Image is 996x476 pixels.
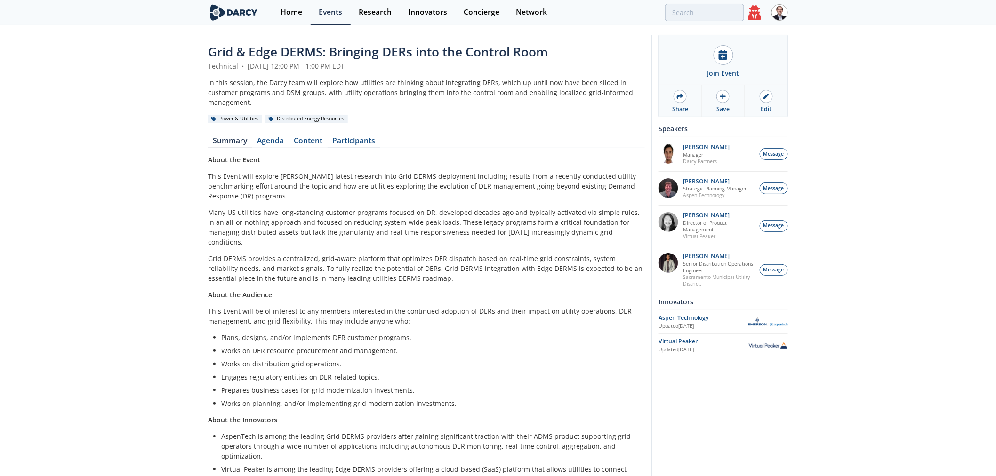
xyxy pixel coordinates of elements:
[683,178,747,185] p: [PERSON_NAME]
[208,207,645,247] p: Many US utilities have long-standing customer programs focused on DR, developed decades ago and t...
[763,151,784,158] span: Message
[683,233,755,239] p: Virtual Peaker
[221,431,638,461] li: AspenTech is among the leading Grid DERMS providers after gaining significant traction with their...
[760,182,788,194] button: Message
[208,4,259,21] img: logo-wide.svg
[328,137,380,148] a: Participants
[208,115,262,123] div: Power & Utilities
[359,8,392,16] div: Research
[221,385,638,395] li: Prepares business cases for grid modernization investments.
[659,323,748,330] div: Updated [DATE]
[683,185,747,192] p: Strategic Planning Manager
[659,346,748,354] div: Updated [DATE]
[659,212,678,232] img: 8160f632-77e6-40bd-9ce2-d8c8bb49c0dd
[745,85,787,117] a: Edit
[683,151,730,158] p: Manager
[208,254,645,283] p: Grid DERMS provides a centralized, grid-aware platform that optimizes DER dispatch based on real-...
[659,120,788,137] div: Speakers
[221,398,638,408] li: Works on planning, and/or implementing grid modernization investments.
[771,4,788,21] img: Profile
[221,346,638,356] li: Works on DER resource procurement and management.
[683,158,730,165] p: Darcy Partners
[208,306,645,326] p: This Event will be of interest to any members interested in the continued adoption of DERs and th...
[208,415,277,424] strong: About the Innovators
[683,144,730,151] p: [PERSON_NAME]
[659,314,748,322] div: Aspen Technology
[208,43,548,60] span: Grid & Edge DERMS: Bringing DERs into the Control Room
[763,266,784,274] span: Message
[760,148,788,160] button: Message
[683,261,755,274] p: Senior Distribution Operations Engineer
[319,8,342,16] div: Events
[683,253,755,260] p: [PERSON_NAME]
[221,372,638,382] li: Engages regulatory entities on DER-related topics.
[289,137,328,148] a: Content
[659,178,678,198] img: accc9a8e-a9c1-4d58-ae37-132228efcf55
[659,337,788,354] a: Virtual Peaker Updated[DATE] Virtual Peaker
[221,333,638,342] li: Plans, designs, and/or implements DER customer programs.
[761,105,771,113] div: Edit
[265,115,348,123] div: Distributed Energy Resources
[683,220,755,233] p: Director of Product Management
[760,264,788,276] button: Message
[665,4,744,21] input: Advanced Search
[748,317,788,326] img: Aspen Technology
[760,220,788,232] button: Message
[408,8,447,16] div: Innovators
[659,337,748,346] div: Virtual Peaker
[221,359,638,369] li: Works on distribution grid operations.
[464,8,499,16] div: Concierge
[208,171,645,201] p: This Event will explore [PERSON_NAME] latest research into Grid DERMS deployment including result...
[716,105,730,113] div: Save
[659,253,678,273] img: 7fca56e2-1683-469f-8840-285a17278393
[683,274,755,287] p: Sacramento Municipal Utility District.
[240,62,246,71] span: •
[208,61,645,71] div: Technical [DATE] 12:00 PM - 1:00 PM EDT
[516,8,547,16] div: Network
[707,68,739,78] div: Join Event
[683,192,747,198] p: Aspen Technology
[748,342,788,349] img: Virtual Peaker
[252,137,289,148] a: Agenda
[763,222,784,230] span: Message
[683,212,755,219] p: [PERSON_NAME]
[208,137,252,148] a: Summary
[672,105,688,113] div: Share
[659,294,788,310] div: Innovators
[208,290,272,299] strong: About the Audience
[208,78,645,107] div: In this session, the Darcy team will explore how utilities are thinking about integrating DERs, w...
[208,155,260,164] strong: About the Event
[763,185,784,192] span: Message
[659,314,788,330] a: Aspen Technology Updated[DATE] Aspen Technology
[659,144,678,164] img: vRBZwDRnSTOrB1qTpmXr
[281,8,302,16] div: Home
